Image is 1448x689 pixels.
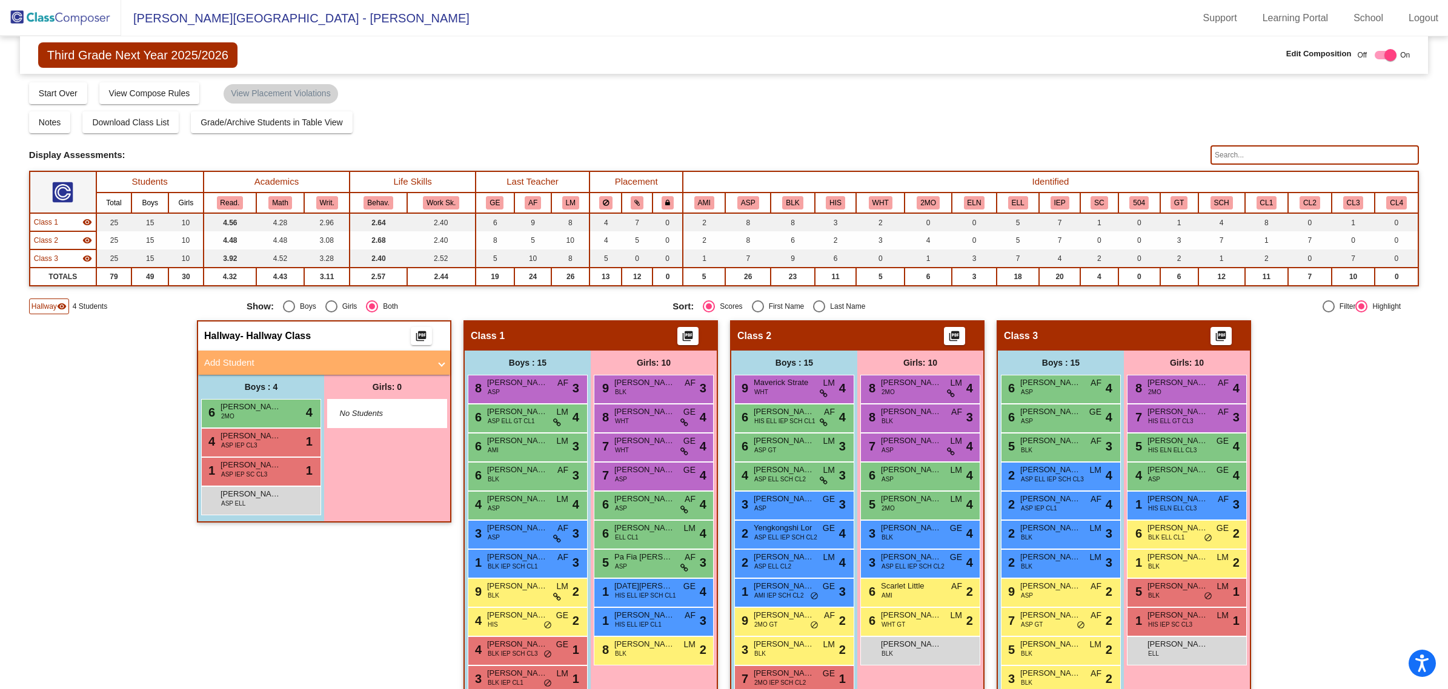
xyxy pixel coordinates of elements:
[1160,249,1198,268] td: 2
[29,150,125,160] span: Display Assessments:
[1300,196,1320,209] button: CL2
[306,403,313,421] span: 4
[476,213,514,231] td: 6
[337,301,357,312] div: Girls
[34,253,58,264] span: Class 3
[653,268,683,286] td: 0
[737,196,759,209] button: ASP
[1080,193,1118,213] th: Self Contained
[771,249,815,268] td: 9
[653,249,683,268] td: 0
[1375,193,1418,213] th: Cluster 4
[856,268,905,286] td: 5
[350,268,407,286] td: 2.57
[905,193,952,213] th: 2 or More
[997,249,1040,268] td: 7
[1245,249,1289,268] td: 2
[700,408,706,426] span: 4
[1211,145,1419,165] input: Search...
[1080,249,1118,268] td: 2
[1091,196,1108,209] button: SC
[1214,330,1228,347] mat-icon: picture_as_pdf
[82,111,179,133] button: Download Class List
[557,377,568,389] span: AF
[295,301,316,312] div: Boys
[551,231,589,249] td: 10
[304,268,350,286] td: 3.11
[131,231,168,249] td: 15
[1118,231,1160,249] td: 0
[771,268,815,286] td: 23
[905,213,952,231] td: 0
[764,301,805,312] div: First Name
[30,249,96,268] td: Hidden teacher - No Class Name
[109,88,190,98] span: View Compose Rules
[856,231,905,249] td: 3
[217,196,244,209] button: Read.
[1118,213,1160,231] td: 0
[685,377,696,389] span: AF
[1245,193,1289,213] th: Cluster 1
[737,330,771,342] span: Class 2
[29,111,71,133] button: Notes
[487,377,548,389] span: [PERSON_NAME]
[1004,330,1038,342] span: Class 3
[247,300,663,312] mat-radio-group: Select an option
[73,301,107,312] span: 4 Students
[204,213,256,231] td: 4.56
[514,249,551,268] td: 10
[1288,249,1332,268] td: 0
[465,351,591,375] div: Boys : 15
[997,193,1040,213] th: English Language Learner
[1160,213,1198,231] td: 1
[964,196,985,209] button: ELN
[514,268,551,286] td: 24
[168,249,204,268] td: 10
[1132,381,1142,395] span: 8
[725,193,771,213] th: Asian/Pacific Islander
[622,213,653,231] td: 7
[82,217,92,227] mat-icon: visibility
[1039,193,1080,213] th: Individualized Education Plan
[476,231,514,249] td: 8
[1332,213,1375,231] td: 1
[944,327,965,345] button: Print Students Details
[1039,249,1080,268] td: 4
[1245,231,1289,249] td: 1
[815,213,856,231] td: 3
[38,42,237,68] span: Third Grade Next Year 2025/2026
[256,213,304,231] td: 4.28
[1286,48,1352,60] span: Edit Composition
[815,193,856,213] th: Hispanic
[589,231,622,249] td: 4
[304,231,350,249] td: 3.08
[589,171,683,193] th: Placement
[856,249,905,268] td: 0
[350,171,475,193] th: Life Skills
[204,356,430,370] mat-panel-title: Add Student
[1332,231,1375,249] td: 0
[1118,193,1160,213] th: 504 Plan
[1020,377,1081,389] span: [PERSON_NAME]
[591,351,717,375] div: Girls: 10
[525,196,541,209] button: AF
[1375,231,1418,249] td: 0
[856,213,905,231] td: 2
[653,193,683,213] th: Keep with teacher
[683,231,726,249] td: 2
[1160,268,1198,286] td: 6
[1008,196,1028,209] button: ELL
[823,377,835,389] span: LM
[952,249,997,268] td: 3
[131,268,168,286] td: 49
[221,401,281,413] span: [PERSON_NAME]
[1344,8,1393,28] a: School
[1375,268,1418,286] td: 0
[268,196,291,209] button: Math
[96,231,132,249] td: 25
[1051,196,1069,209] button: IEP
[205,406,215,419] span: 6
[514,231,551,249] td: 5
[32,301,57,312] span: Hallway
[1375,213,1418,231] td: 0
